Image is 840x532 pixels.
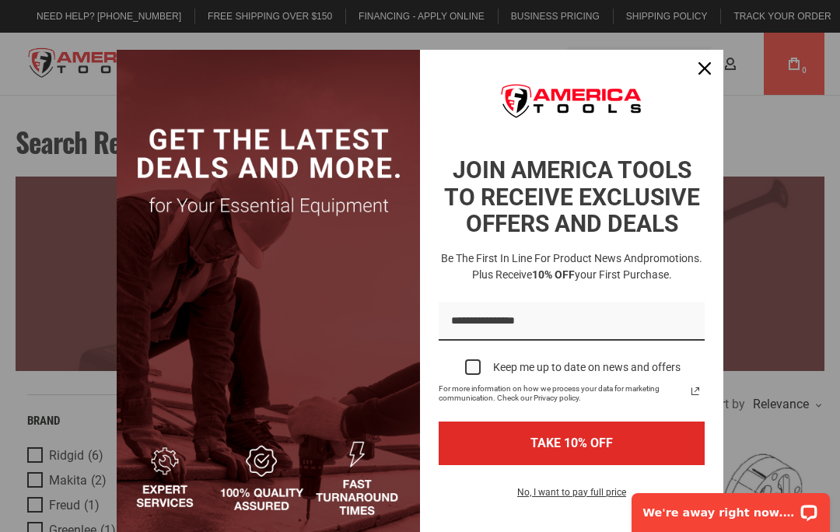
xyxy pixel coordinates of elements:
svg: close icon [698,62,711,75]
iframe: LiveChat chat widget [621,483,840,532]
button: No, I want to pay full price [505,484,639,510]
button: TAKE 10% OFF [439,422,705,464]
svg: link icon [686,382,705,401]
strong: JOIN AMERICA TOOLS TO RECEIVE EXCLUSIVE OFFERS AND DEALS [444,156,700,237]
a: Read our Privacy Policy [686,382,705,401]
button: Close [686,50,723,87]
span: promotions. Plus receive your first purchase. [472,252,703,281]
span: For more information on how we process your data for marketing communication. Check our Privacy p... [439,384,686,403]
h3: Be the first in line for product news and [436,250,708,283]
input: Email field [439,302,705,341]
div: Keep me up to date on news and offers [493,361,681,374]
strong: 10% OFF [532,268,575,281]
